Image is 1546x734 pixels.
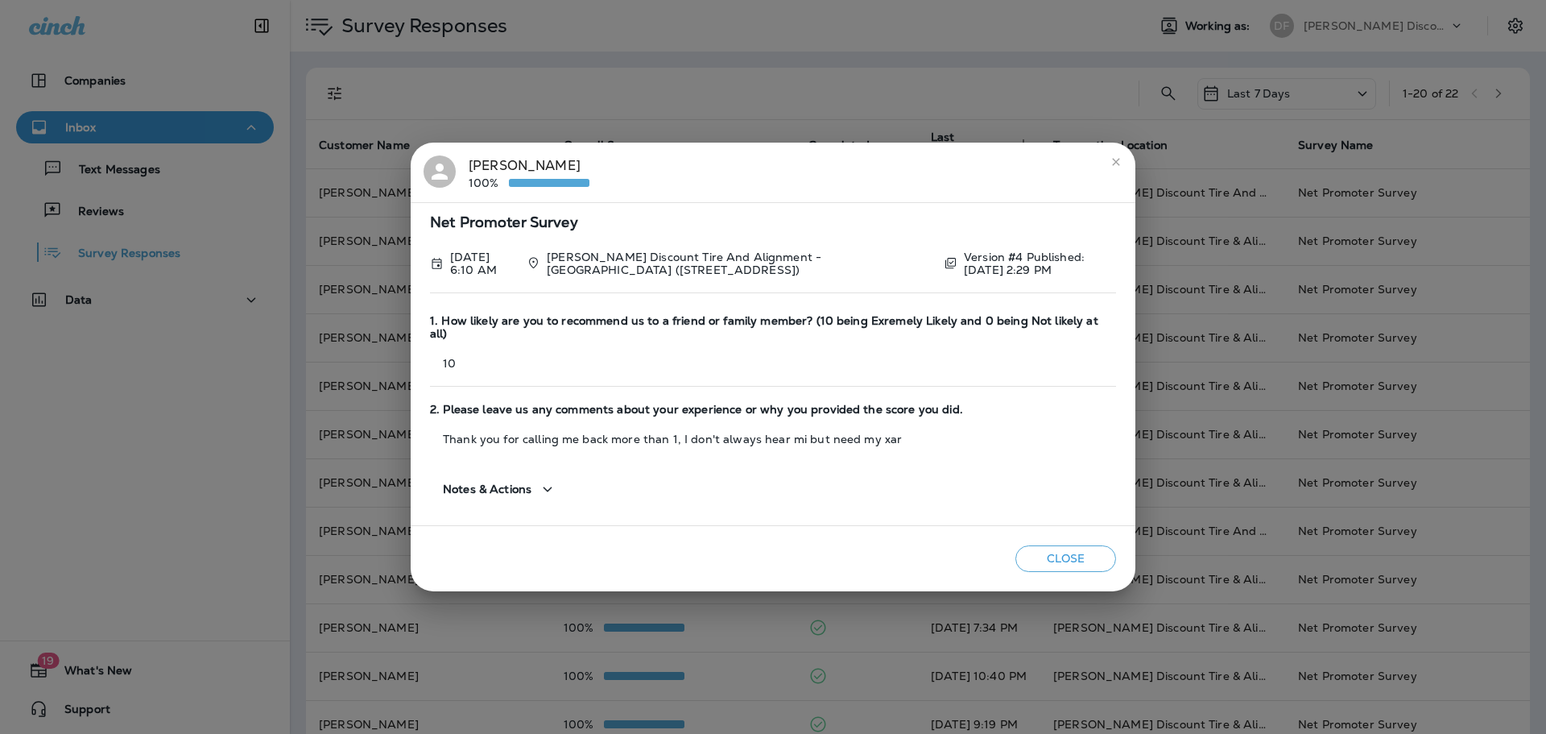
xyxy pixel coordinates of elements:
[430,357,1116,370] p: 10
[964,251,1116,276] p: Version #4 Published: [DATE] 2:29 PM
[469,156,589,189] div: [PERSON_NAME]
[1015,545,1116,572] button: Close
[547,251,931,276] p: [PERSON_NAME] Discount Tire And Alignment - [GEOGRAPHIC_DATA] ([STREET_ADDRESS])
[430,314,1116,342] span: 1. How likely are you to recommend us to a friend or family member? (10 being Exremely Likely and...
[450,251,514,276] p: Sep 8, 2025 6:10 AM
[430,216,1116,230] span: Net Promoter Survey
[469,176,509,189] p: 100%
[430,467,570,512] button: Notes & Actions
[430,433,1116,446] p: Thank you for calling me back more than 1, I don't always hear mi but need my xar
[443,483,531,496] span: Notes & Actions
[1103,149,1129,175] button: close
[430,403,1116,417] span: 2. Please leave us any comments about your experience or why you provided the score you did.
